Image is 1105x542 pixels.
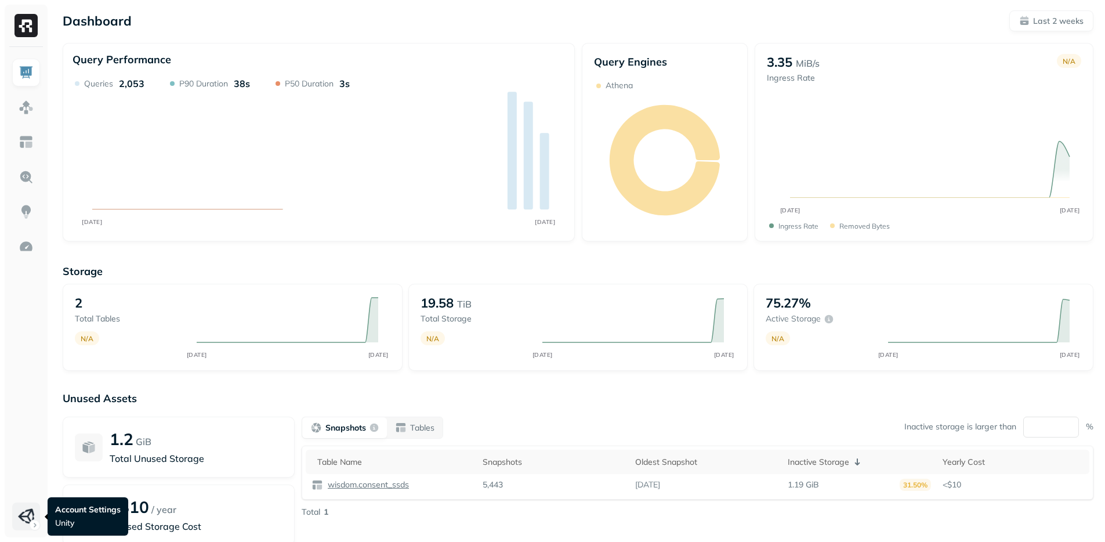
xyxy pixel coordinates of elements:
[1009,10,1093,31] button: Last 2 weeks
[19,239,34,254] img: Optimization
[368,351,389,359] tspan: [DATE]
[19,169,34,185] img: Query Explorer
[63,392,1093,405] p: Unused Assets
[483,457,624,468] div: Snapshots
[187,351,207,359] tspan: [DATE]
[179,78,228,89] p: P90 Duration
[19,100,34,115] img: Assets
[55,504,121,515] p: Account Settings
[878,351,898,359] tspan: [DATE]
[767,54,792,70] p: 3.35
[606,80,633,91] p: Athena
[325,479,409,490] p: wisdom.consent_ssds
[317,457,471,468] div: Table Name
[839,222,890,230] p: Removed bytes
[234,78,250,89] p: 38s
[421,313,531,324] p: Total storage
[311,479,323,491] img: table
[285,78,334,89] p: P50 Duration
[1033,16,1084,27] p: Last 2 weeks
[75,313,185,324] p: Total tables
[323,479,409,490] a: wisdom.consent_ssds
[110,429,133,449] p: 1.2
[110,451,282,465] p: Total Unused Storage
[457,297,472,311] p: TiB
[900,479,931,491] p: 31.50%
[635,457,776,468] div: Oldest Snapshot
[75,295,82,311] p: 2
[483,479,503,490] p: 5,443
[410,422,434,433] p: Tables
[421,295,454,311] p: 19.58
[771,334,784,343] p: N/A
[780,207,800,214] tspan: [DATE]
[325,422,366,433] p: Snapshots
[63,265,1093,278] p: Storage
[767,73,820,84] p: Ingress Rate
[110,519,282,533] p: Unused Storage Cost
[1063,57,1075,66] p: N/A
[136,435,151,449] p: GiB
[302,507,320,518] p: Total
[766,313,821,324] p: Active storage
[324,507,328,518] p: 1
[594,55,736,68] p: Query Engines
[1059,207,1079,214] tspan: [DATE]
[766,295,811,311] p: 75.27%
[426,334,439,343] p: N/A
[63,13,132,29] p: Dashboard
[19,135,34,150] img: Asset Explorer
[339,78,350,89] p: 3s
[788,457,849,468] p: Inactive Storage
[110,497,149,517] p: <$10
[19,65,34,80] img: Dashboard
[81,334,93,343] p: N/A
[15,14,38,37] img: Ryft
[1059,351,1079,359] tspan: [DATE]
[84,78,113,89] p: Queries
[788,479,819,490] p: 1.19 GiB
[943,457,1084,468] div: Yearly Cost
[778,222,818,230] p: Ingress Rate
[119,78,144,89] p: 2,053
[904,421,1016,432] p: Inactive storage is larger than
[713,351,734,359] tspan: [DATE]
[1086,421,1093,432] p: %
[18,508,34,525] img: Unity
[151,503,176,516] p: / year
[535,218,555,225] tspan: [DATE]
[796,56,820,70] p: MiB/s
[635,479,660,490] p: [DATE]
[82,218,102,225] tspan: [DATE]
[19,204,34,219] img: Insights
[532,351,552,359] tspan: [DATE]
[943,479,1084,490] p: <$10
[73,53,171,66] p: Query Performance
[55,518,121,529] p: Unity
